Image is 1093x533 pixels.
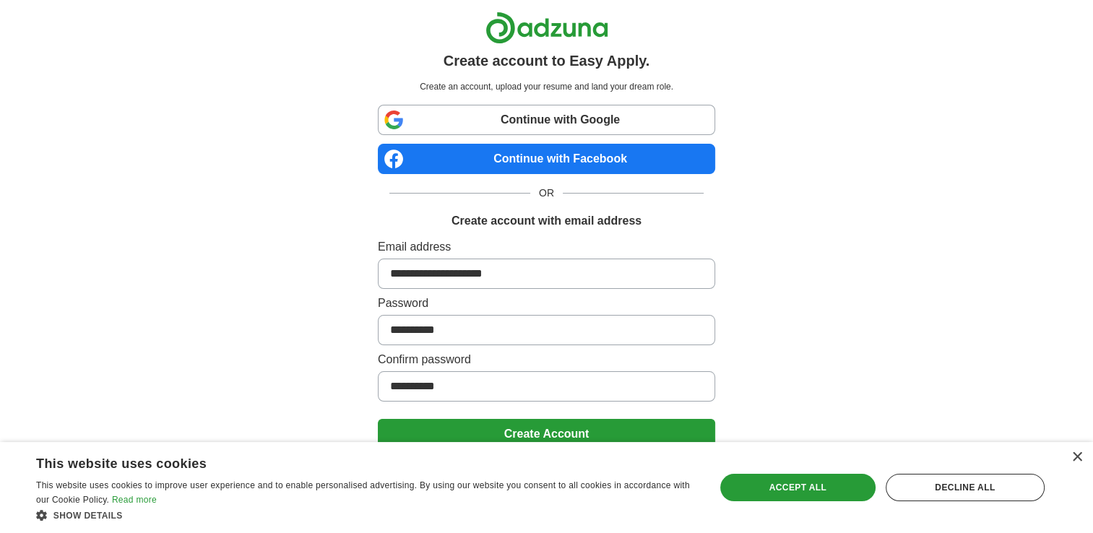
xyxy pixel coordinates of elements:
div: This website uses cookies [36,451,659,472]
span: OR [530,186,563,201]
a: Continue with Google [378,105,715,135]
label: Email address [378,238,715,256]
label: Confirm password [378,351,715,368]
h1: Create account to Easy Apply. [444,50,650,71]
div: Decline all [886,474,1045,501]
a: Read more, opens a new window [112,495,157,505]
label: Password [378,295,715,312]
button: Create Account [378,419,715,449]
p: Create an account, upload your resume and land your dream role. [381,80,712,93]
div: Close [1071,452,1082,463]
div: Show details [36,508,695,522]
a: Continue with Facebook [378,144,715,174]
span: Show details [53,511,123,521]
span: This website uses cookies to improve user experience and to enable personalised advertising. By u... [36,480,690,505]
img: Adzuna logo [485,12,608,44]
div: Accept all [720,474,876,501]
h1: Create account with email address [452,212,641,230]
